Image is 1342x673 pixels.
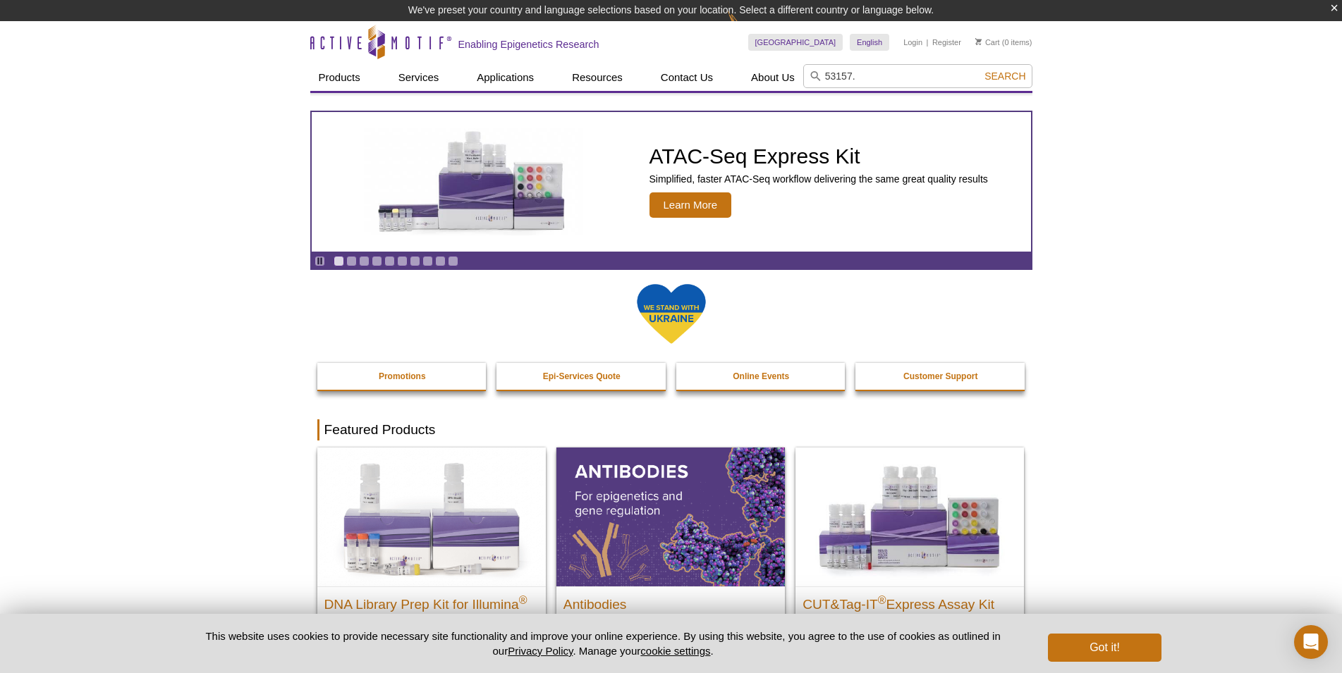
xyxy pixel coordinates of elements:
sup: ® [519,593,527,605]
strong: Promotions [379,371,426,381]
a: ATAC-Seq Express Kit ATAC-Seq Express Kit Simplified, faster ATAC-Seq workflow delivering the sam... [312,112,1031,252]
a: Go to slide 5 [384,256,395,266]
a: Products [310,64,369,91]
a: Services [390,64,448,91]
a: Epi-Services Quote [496,363,667,390]
a: Go to slide 3 [359,256,370,266]
p: Simplified, faster ATAC-Seq workflow delivering the same great quality results [649,173,988,185]
p: This website uses cookies to provide necessary site functionality and improve your online experie... [181,629,1025,658]
button: cookie settings [640,645,710,657]
a: Privacy Policy [508,645,573,657]
li: | [927,34,929,51]
a: Login [903,37,922,47]
a: About Us [743,64,803,91]
a: Go to slide 2 [346,256,357,266]
sup: ® [878,593,886,605]
img: ATAC-Seq Express Kit [357,128,590,235]
img: CUT&Tag-IT® Express Assay Kit [795,447,1024,586]
div: Open Intercom Messenger [1294,625,1328,659]
h2: CUT&Tag-IT Express Assay Kit [803,591,1017,612]
a: Applications [468,64,542,91]
a: Contact Us [652,64,721,91]
a: Register [932,37,961,47]
a: Go to slide 10 [448,256,458,266]
a: English [850,34,889,51]
a: Promotions [317,363,488,390]
h2: ATAC-Seq Express Kit [649,146,988,167]
a: Customer Support [855,363,1026,390]
h2: Enabling Epigenetics Research [458,38,599,51]
button: Got it! [1048,634,1161,662]
a: All Antibodies Antibodies Application-tested antibodies for ChIP, CUT&Tag, and CUT&RUN. [556,447,785,661]
a: [GEOGRAPHIC_DATA] [748,34,843,51]
li: (0 items) [975,34,1032,51]
img: Your Cart [975,38,982,45]
img: DNA Library Prep Kit for Illumina [317,447,546,586]
h2: Featured Products [317,419,1025,440]
a: Toggle autoplay [315,256,325,266]
a: Go to slide 6 [397,256,408,266]
a: Go to slide 7 [410,256,420,266]
span: Search [984,70,1025,82]
img: Change Here [728,11,765,44]
a: Go to slide 1 [334,256,344,266]
strong: Online Events [733,371,789,381]
a: Cart [975,37,1000,47]
h2: DNA Library Prep Kit for Illumina [324,591,539,612]
a: CUT&Tag-IT® Express Assay Kit CUT&Tag-IT®Express Assay Kit Less variable and higher-throughput ge... [795,447,1024,661]
strong: Customer Support [903,371,977,381]
img: All Antibodies [556,447,785,586]
a: Resources [563,64,631,91]
h2: Antibodies [563,591,778,612]
a: Go to slide 9 [435,256,446,266]
input: Keyword, Cat. No. [803,64,1032,88]
strong: Epi-Services Quote [543,371,621,381]
button: Search [980,70,1030,82]
a: Go to slide 8 [422,256,433,266]
img: We Stand With Ukraine [636,283,707,345]
a: Online Events [676,363,847,390]
article: ATAC-Seq Express Kit [312,112,1031,252]
span: Learn More [649,192,732,218]
a: Go to slide 4 [372,256,382,266]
